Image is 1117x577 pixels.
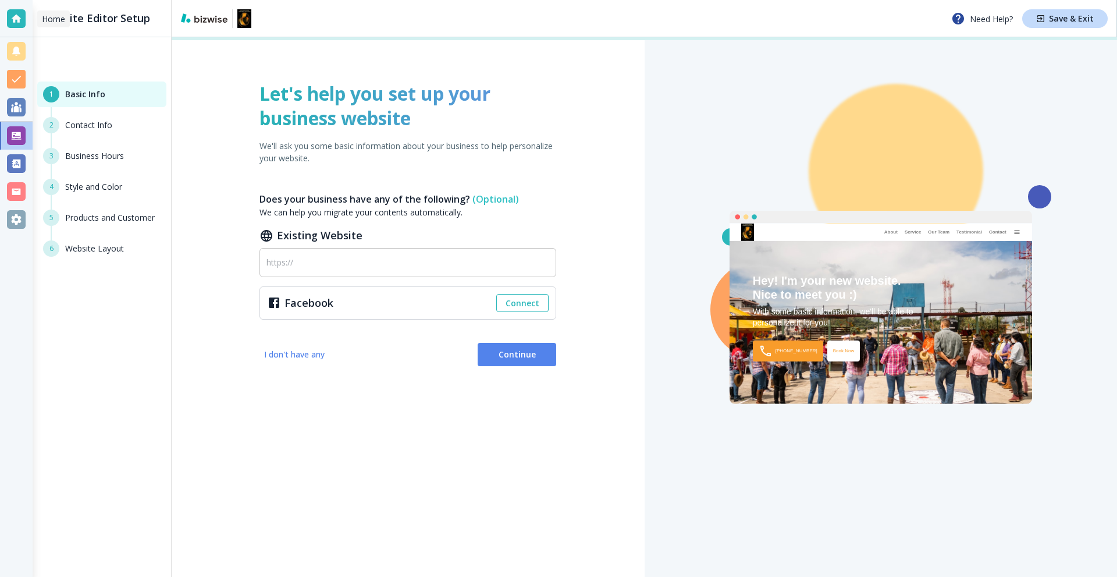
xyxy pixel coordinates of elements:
p: We can help you migrate your contents automatically. [259,206,556,218]
h4: Save & Exit [1049,15,1094,23]
h2: Website Editor Setup [42,10,150,26]
div: With some basic information, we'll be able to personalize it for you! [753,306,1009,329]
img: bizwise [181,13,227,23]
button: Continue [478,343,556,366]
div: Service [901,229,924,235]
div: Hey! I'm your new website. Nice to meet you :) [753,274,1009,302]
span: I don't have any [264,349,325,360]
div: [PHONE_NUMBER] [753,341,823,362]
div: Facebook [267,295,411,311]
p: Need Help? [951,12,1013,26]
div: Book Now [827,341,860,362]
button: Save & Exit [1022,9,1108,28]
h2: Existing Website [259,228,556,243]
button: I don't have any [259,343,329,366]
div: About [881,229,901,235]
div: Our Team [924,229,953,235]
span: (Optional) [472,193,519,206]
h6: Basic Info [65,88,105,101]
div: Testimonial [953,229,986,235]
input: https:// [266,257,549,268]
p: Home [42,13,65,25]
img: Black Independent Filmmakers Association [741,224,754,241]
div: Contact [986,229,1010,235]
span: Continue [487,349,547,360]
span: 1 [49,89,54,100]
h6: Does your business have any of the following? [259,192,556,206]
button: Connect [496,294,549,313]
button: 1Basic Info [37,82,166,107]
p: We'll ask you some basic information about your business to help personalize your website. [259,140,556,164]
img: Black Independent Filmmakers Association [237,9,251,28]
span: Connect [506,298,539,309]
h1: Let's help you set up your business website [259,82,556,130]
